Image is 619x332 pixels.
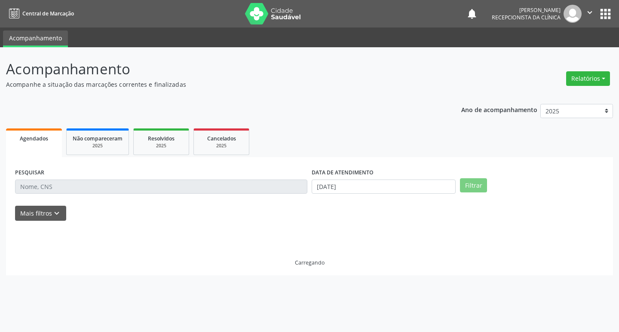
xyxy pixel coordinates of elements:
[564,5,582,23] img: img
[15,166,44,180] label: PESQUISAR
[200,143,243,149] div: 2025
[207,135,236,142] span: Cancelados
[466,8,478,20] button: notifications
[52,209,61,218] i: keyboard_arrow_down
[6,58,431,80] p: Acompanhamento
[148,135,175,142] span: Resolvidos
[295,259,325,266] div: Carregando
[6,6,74,21] a: Central de Marcação
[598,6,613,21] button: apps
[73,143,123,149] div: 2025
[22,10,74,17] span: Central de Marcação
[492,14,561,21] span: Recepcionista da clínica
[140,143,183,149] div: 2025
[460,178,487,193] button: Filtrar
[582,5,598,23] button: 
[73,135,123,142] span: Não compareceram
[20,135,48,142] span: Agendados
[3,30,68,47] a: Acompanhamento
[15,180,307,194] input: Nome, CNS
[566,71,610,86] button: Relatórios
[6,80,431,89] p: Acompanhe a situação das marcações correntes e finalizadas
[585,8,594,17] i: 
[461,104,537,115] p: Ano de acompanhamento
[312,166,374,180] label: DATA DE ATENDIMENTO
[15,206,66,221] button: Mais filtroskeyboard_arrow_down
[492,6,561,14] div: [PERSON_NAME]
[312,180,456,194] input: Selecione um intervalo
